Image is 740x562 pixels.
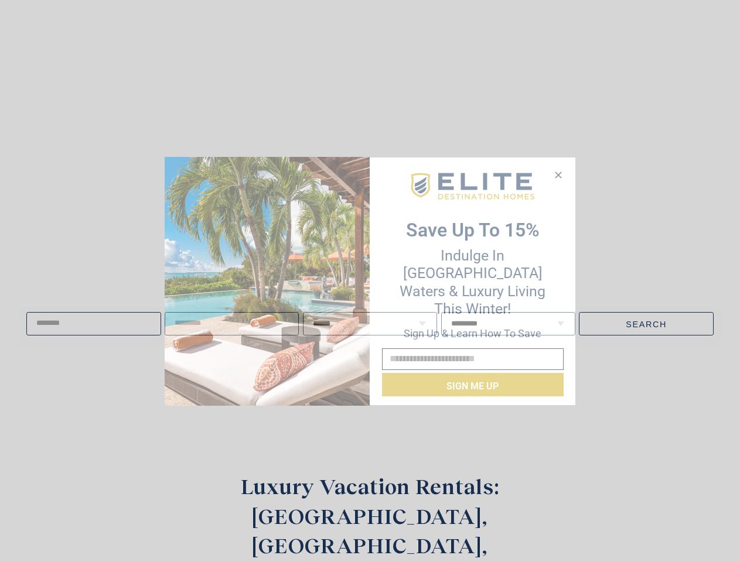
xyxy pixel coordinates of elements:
[409,170,536,204] img: EDH-Logo-Horizontal-217-58px.png
[382,348,564,370] input: Email
[165,157,370,406] img: Desktop-Opt-in-2025-01-10T154433.560.png
[550,166,567,184] button: Close
[406,219,540,241] strong: Save up to 15%
[404,327,541,340] span: Sign up & learn how to save
[403,247,543,282] span: Indulge in [GEOGRAPHIC_DATA]
[400,283,545,300] span: Waters & Luxury Living
[382,373,564,396] button: Sign me up
[434,300,511,317] span: this winter!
